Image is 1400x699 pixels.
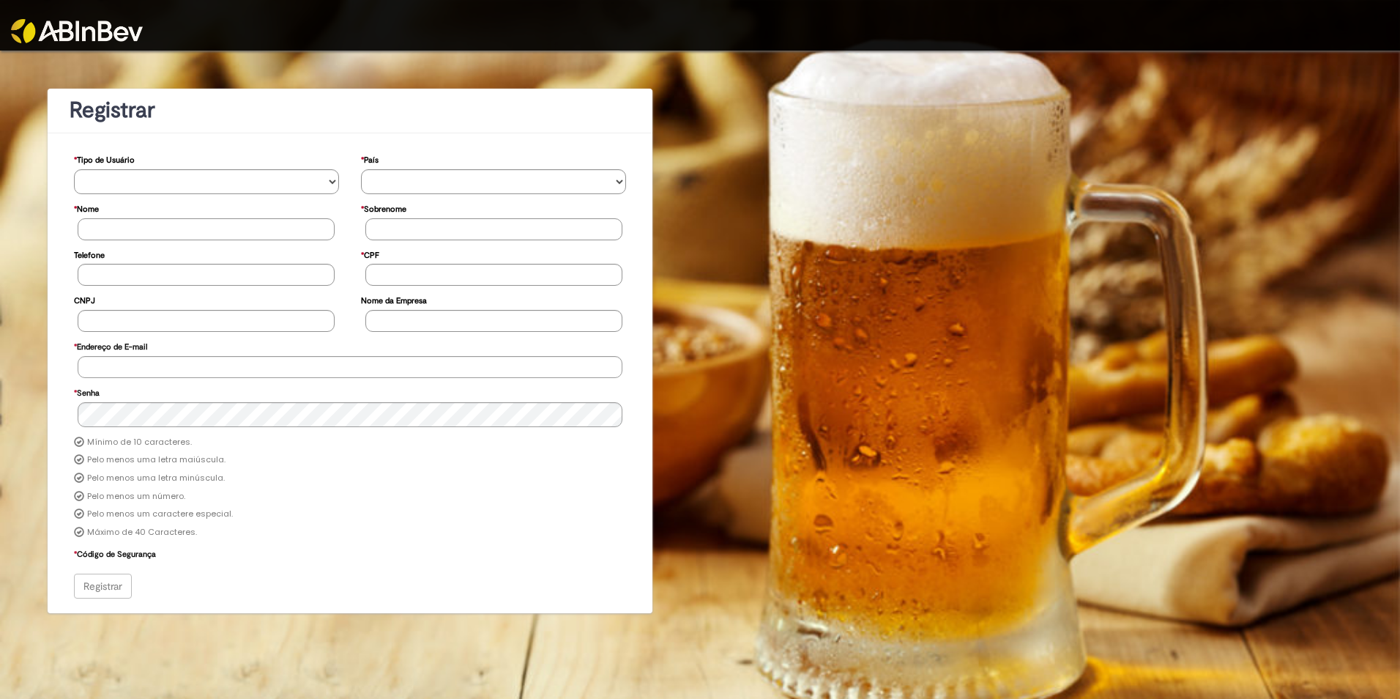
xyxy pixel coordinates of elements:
label: Nome [74,197,99,218]
label: Senha [74,381,100,402]
label: Sobrenome [361,197,406,218]
label: Mínimo de 10 caracteres. [87,437,192,448]
label: País [361,148,379,169]
label: Nome da Empresa [361,289,427,310]
img: ABInbev-white.png [11,19,143,43]
label: Pelo menos uma letra minúscula. [87,473,225,484]
label: Código de Segurança [74,542,156,563]
label: Pelo menos um caractere especial. [87,508,233,520]
label: Pelo menos um número. [87,491,185,503]
label: Telefone [74,243,105,265]
label: CPF [361,243,379,265]
label: Máximo de 40 Caracteres. [87,527,197,539]
label: CNPJ [74,289,95,310]
h1: Registrar [70,98,630,122]
label: Tipo de Usuário [74,148,135,169]
label: Pelo menos uma letra maiúscula. [87,454,226,466]
label: Endereço de E-mail [74,335,147,356]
